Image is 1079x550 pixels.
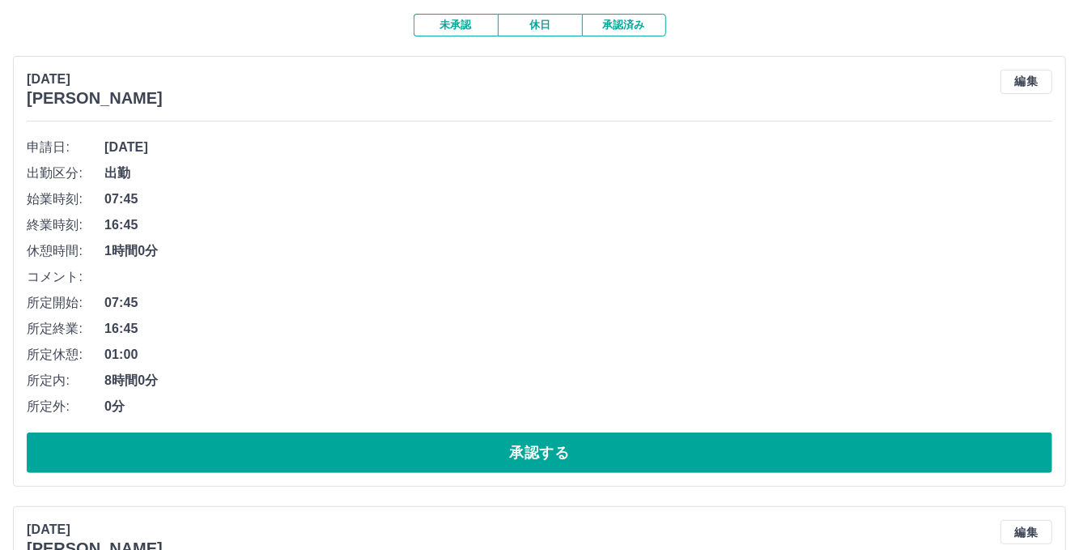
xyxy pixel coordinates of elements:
span: 所定外: [27,397,104,416]
button: 編集 [1000,520,1052,544]
span: 休憩時間: [27,241,104,261]
span: 終業時刻: [27,215,104,235]
span: 8時間0分 [104,371,1052,390]
span: 0分 [104,397,1052,416]
p: [DATE] [27,70,163,89]
span: 所定内: [27,371,104,390]
p: [DATE] [27,520,163,539]
button: 承認済み [582,14,666,36]
span: 所定休憩: [27,345,104,365]
span: コメント: [27,267,104,287]
button: 未承認 [414,14,498,36]
span: 01:00 [104,345,1052,365]
span: 1時間0分 [104,241,1052,261]
span: 出勤 [104,164,1052,183]
span: 07:45 [104,190,1052,209]
span: 16:45 [104,319,1052,339]
span: 申請日: [27,138,104,157]
button: 休日 [498,14,582,36]
span: 出勤区分: [27,164,104,183]
span: 所定終業: [27,319,104,339]
button: 編集 [1000,70,1052,94]
span: 始業時刻: [27,190,104,209]
span: 07:45 [104,293,1052,313]
span: 16:45 [104,215,1052,235]
button: 承認する [27,433,1052,473]
h3: [PERSON_NAME] [27,89,163,108]
span: [DATE] [104,138,1052,157]
span: 所定開始: [27,293,104,313]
